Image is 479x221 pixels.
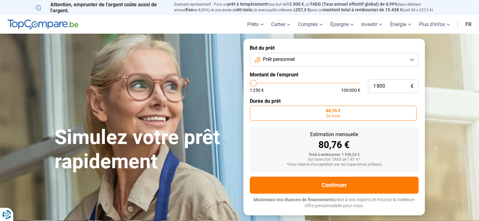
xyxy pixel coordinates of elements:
span: 257,3 € [295,7,310,12]
a: Plus d'infos [415,15,454,34]
a: Énergie [386,15,415,34]
a: Comptes [294,15,327,34]
a: Cartes [267,15,294,34]
span: 80,76 € [326,108,340,113]
a: Épargne [327,15,357,34]
div: Sur base d'un TAEG de 7,45 %* [255,157,413,162]
div: *Sous réserve d'acceptation par les organismes prêteurs [255,163,413,167]
span: TAEG (Taux annuel effectif global) de 8,99% [310,2,397,7]
span: 12.500 € [287,2,304,7]
div: Total à rembourser: 1 938,24 € [255,153,413,157]
h1: Simulez votre prêt rapidement [54,125,236,174]
span: Prêt personnel [263,56,295,63]
span: € [411,84,413,89]
label: But du prêt [250,45,419,51]
a: fr [462,15,475,34]
p: grâce à nos experts et trouvez la meilleure offre personnalisée pour vous. [250,197,419,209]
div: Estimation mensuelle [255,132,413,137]
div: 80,76 € [255,140,413,150]
span: 24 mois [326,114,340,118]
p: Attention, emprunter de l'argent coûte aussi de l'argent. [36,2,167,14]
span: fixe [186,7,193,12]
span: prêt à tempérament [227,2,267,7]
label: Durée du prêt [250,98,419,104]
span: Maximisez vos chances de financement [254,197,333,202]
button: Prêt personnel [250,53,419,67]
span: 100 000 € [341,88,360,92]
img: TopCompare [8,19,78,30]
button: Continuer [250,177,419,194]
span: montant total à rembourser de 15.438 € [323,7,402,12]
span: 1 250 € [250,88,264,92]
a: Investir [357,15,386,34]
span: 60 mois [237,7,252,12]
a: Prêts [243,15,267,34]
p: Exemple représentatif : Pour un tous but de , un (taux débiteur annuel de 8,99%) et une durée de ... [174,2,444,13]
label: Montant de l'emprunt [250,72,419,78]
